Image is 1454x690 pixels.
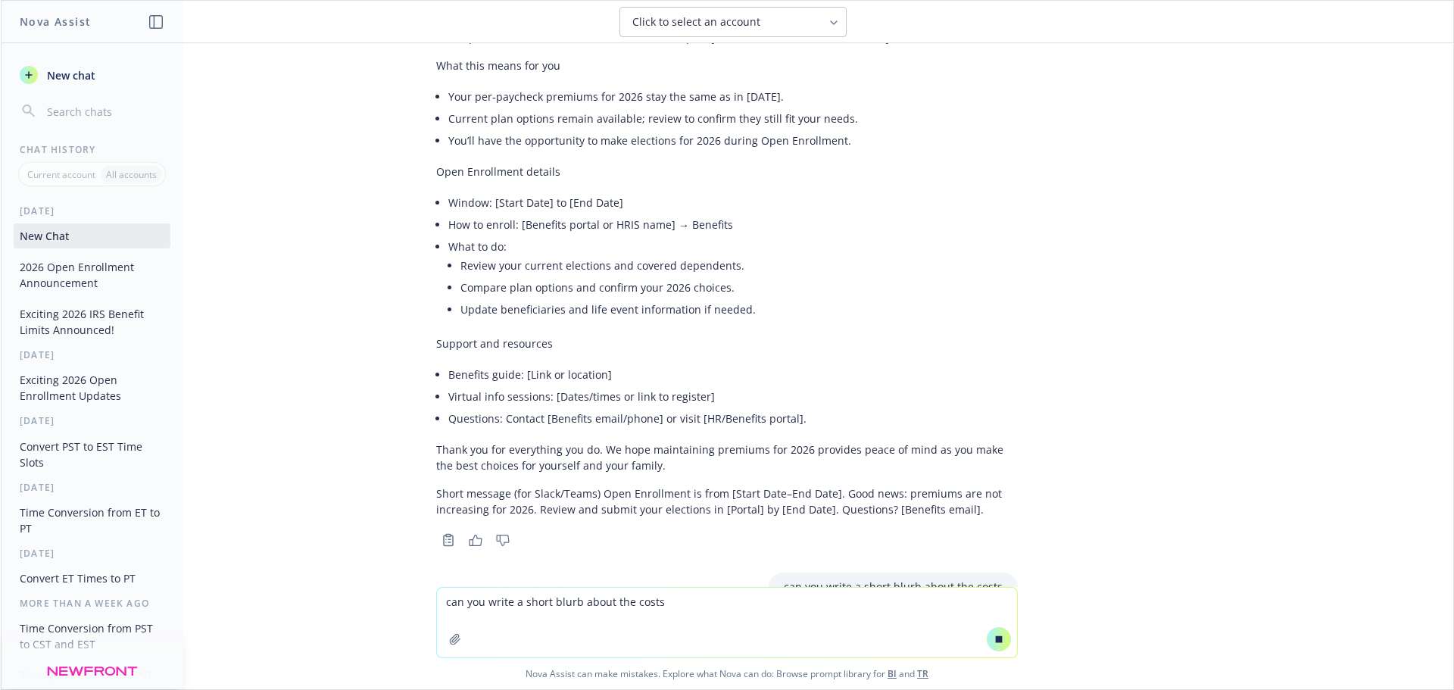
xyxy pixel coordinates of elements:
[448,407,1018,429] li: Questions: Contact [Benefits email/phone] or visit [HR/Benefits portal].
[784,579,1003,595] p: can you write a short blurb about the costs
[14,616,170,657] button: Time Conversion from PST to CST and EST
[14,61,170,89] button: New chat
[448,192,1018,214] li: Window: [Start Date] to [End Date]
[14,434,170,475] button: Convert PST to EST Time Slots
[619,7,847,37] button: Click to select an account
[436,336,1018,351] p: Support and resources
[448,214,1018,236] li: How to enroll: [Benefits portal or HRIS name] → Benefits
[448,364,1018,386] li: Benefits guide: [Link or location]
[14,254,170,295] button: 2026 Open Enrollment Announcement
[917,667,928,680] a: TR
[20,14,91,30] h1: Nova Assist
[14,566,170,591] button: Convert ET Times to PT
[448,236,1018,323] li: What to do:
[2,414,183,427] div: [DATE]
[44,101,164,122] input: Search chats
[632,14,760,30] span: Click to select an account
[2,143,183,156] div: Chat History
[491,529,515,551] button: Thumbs down
[14,223,170,248] button: New Chat
[2,481,183,494] div: [DATE]
[2,348,183,361] div: [DATE]
[436,164,1018,180] p: Open Enrollment details
[14,367,170,408] button: Exciting 2026 Open Enrollment Updates
[27,168,95,181] p: Current account
[442,533,455,547] svg: Copy to clipboard
[436,442,1018,473] p: Thank you for everything you do. We hope maintaining premiums for 2026 provides peace of mind as ...
[14,500,170,541] button: Time Conversion from ET to PT
[14,301,170,342] button: Exciting 2026 IRS Benefit Limits Announced!
[44,67,95,83] span: New chat
[2,547,183,560] div: [DATE]
[2,597,183,610] div: More than a week ago
[448,86,1018,108] li: Your per‑paycheck premiums for 2026 stay the same as in [DATE].
[436,58,1018,73] p: What this means for you
[436,485,1018,517] p: Short message (for Slack/Teams) Open Enrollment is from [Start Date–End Date]. Good news: premium...
[460,254,1018,276] li: Review your current elections and covered dependents.
[7,658,1447,689] span: Nova Assist can make mistakes. Explore what Nova can do: Browse prompt library for and
[2,205,183,217] div: [DATE]
[448,130,1018,151] li: You’ll have the opportunity to make elections for 2026 during Open Enrollment.
[448,108,1018,130] li: Current plan options remain available; review to confirm they still fit your needs.
[448,386,1018,407] li: Virtual info sessions: [Dates/times or link to register]
[460,298,1018,320] li: Update beneficiaries and life event information if needed.
[460,276,1018,298] li: Compare plan options and confirm your 2026 choices.
[888,667,897,680] a: BI
[106,168,157,181] p: All accounts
